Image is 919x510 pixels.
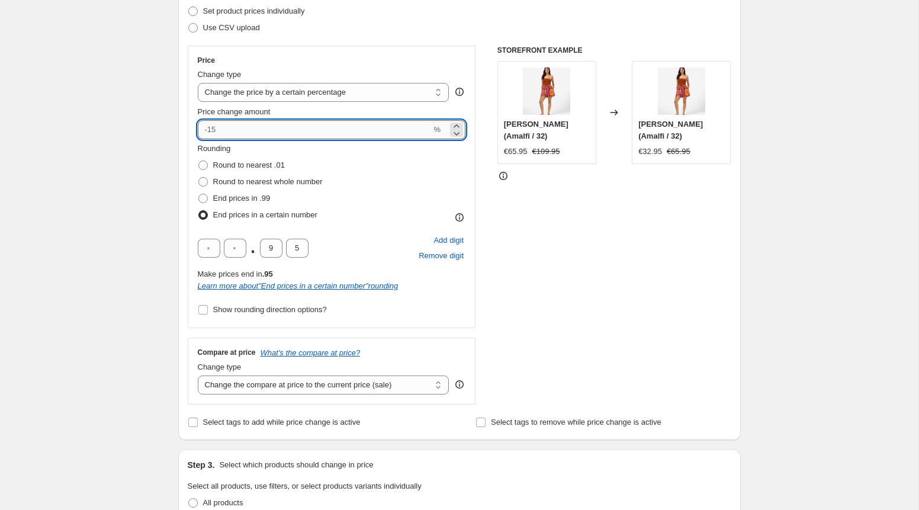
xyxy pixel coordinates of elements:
[219,459,373,471] p: Select which products should change in price
[198,239,220,258] input: ﹡
[432,233,465,248] button: Add placeholder
[198,70,242,79] span: Change type
[419,250,464,262] span: Remove digit
[198,144,231,153] span: Rounding
[638,120,703,140] span: [PERSON_NAME] (Amalfi / 32)
[667,146,690,158] strike: €65.95
[417,248,465,264] button: Remove placeholder
[262,270,273,278] b: .95
[213,210,317,219] span: End prices in a certain number
[203,23,260,32] span: Use CSV upload
[198,363,242,371] span: Change type
[224,239,246,258] input: ﹡
[198,281,399,290] i: Learn more about " End prices in a certain number " rounding
[523,68,570,115] img: SIZANA_AMALFI_FRONT_80x.jpg
[213,161,285,169] span: Round to nearest .01
[286,239,309,258] input: ﹡
[198,270,273,278] span: Make prices end in
[198,56,215,65] h3: Price
[497,46,731,55] h6: STOREFRONT EXAMPLE
[198,120,432,139] input: -15
[658,68,705,115] img: SIZANA_AMALFI_FRONT_80x.jpg
[504,120,568,140] span: [PERSON_NAME] (Amalfi / 32)
[433,235,464,246] span: Add digit
[532,146,560,158] strike: €109.95
[260,239,282,258] input: ﹡
[504,146,528,158] div: €65.95
[454,86,465,98] div: help
[491,418,661,426] span: Select tags to remove while price change is active
[433,125,441,134] span: %
[188,482,422,490] span: Select all products, use filters, or select products variants individually
[454,379,465,390] div: help
[213,305,327,314] span: Show rounding direction options?
[198,107,271,116] span: Price change amount
[261,348,361,357] button: What's the compare at price?
[203,7,305,15] span: Set product prices individually
[198,281,399,290] a: Learn more about"End prices in a certain number"rounding
[638,146,662,158] div: €32.95
[188,459,215,471] h2: Step 3.
[198,348,256,357] h3: Compare at price
[250,239,256,258] span: .
[203,498,243,507] span: All products
[213,194,271,203] span: End prices in .99
[203,418,361,426] span: Select tags to add while price change is active
[213,177,323,186] span: Round to nearest whole number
